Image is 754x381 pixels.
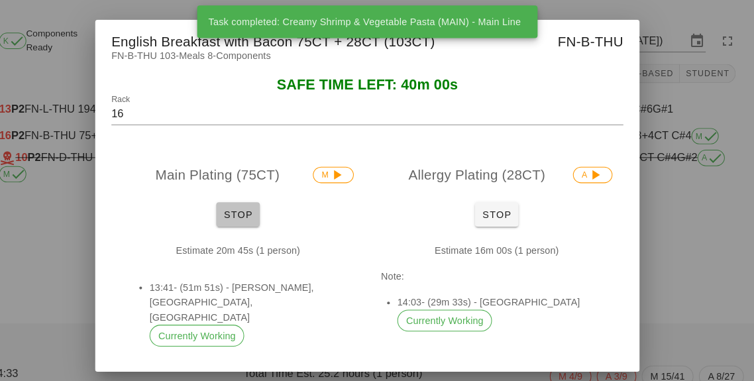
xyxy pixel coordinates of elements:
span: M [333,163,355,178]
button: Stop [482,197,524,221]
span: Stop [487,203,519,214]
button: Stop [230,197,272,221]
span: A [586,163,607,178]
li: 13:41- (51m 51s) - [PERSON_NAME], [GEOGRAPHIC_DATA], [GEOGRAPHIC_DATA] [165,272,353,337]
span: Currently Working [174,317,248,337]
p: Note: [390,262,616,276]
div: Main Plating (75CT) [128,149,374,191]
span: FN-B-THU [563,30,626,51]
div: Allergy Plating (28CT) [380,149,626,191]
li: 14:03- (29m 33s) - [GEOGRAPHIC_DATA] [406,287,616,323]
p: Estimate 16m 00s (1 person) [390,237,616,251]
span: Stop [235,203,267,214]
div: FN-B-THU 103-Meals 8-Components [112,47,642,75]
label: Rack [128,92,146,102]
div: Task completed: Creamy Shrimp & Vegetable Pasta (MAIN) - Main Line [211,5,537,37]
p: Estimate 20m 45s (1 person) [138,237,364,251]
div: English Breakfast with Bacon 75CT + 28CT (103CT) [112,19,642,58]
span: SAFE TIME LEFT: 40m 00s [289,74,465,89]
span: Currently Working [415,302,490,322]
